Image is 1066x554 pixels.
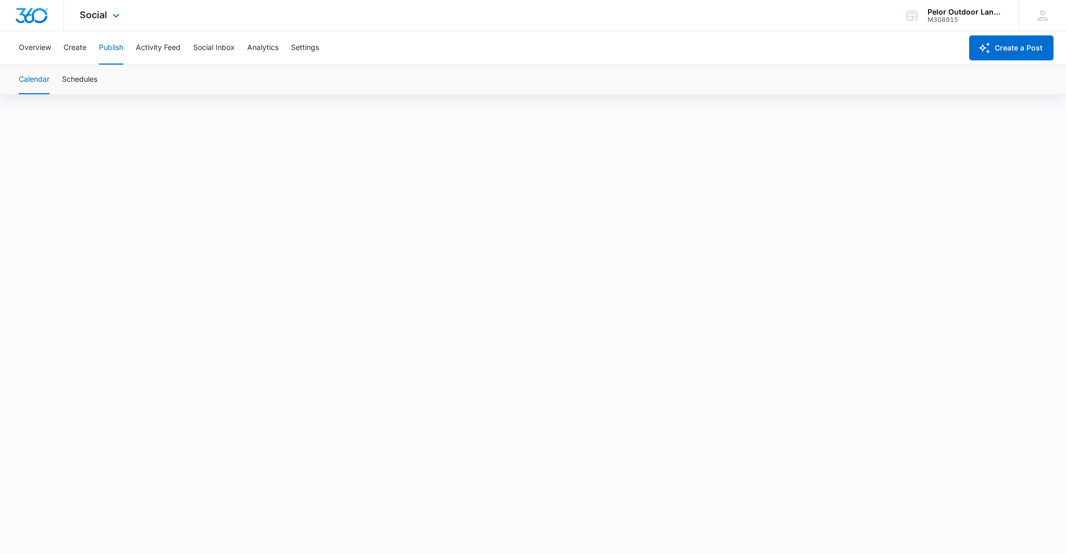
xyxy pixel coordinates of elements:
button: Activity Feed [136,31,181,65]
button: Analytics [247,31,278,65]
button: Social Inbox [193,31,235,65]
div: account id [928,16,1004,23]
button: Create [64,31,86,65]
span: Social [80,9,107,20]
div: account name [928,8,1004,16]
button: Overview [19,31,51,65]
button: Publish [99,31,123,65]
button: Schedules [62,65,97,94]
button: Create a Post [969,35,1054,60]
button: Settings [291,31,319,65]
button: Calendar [19,65,49,94]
